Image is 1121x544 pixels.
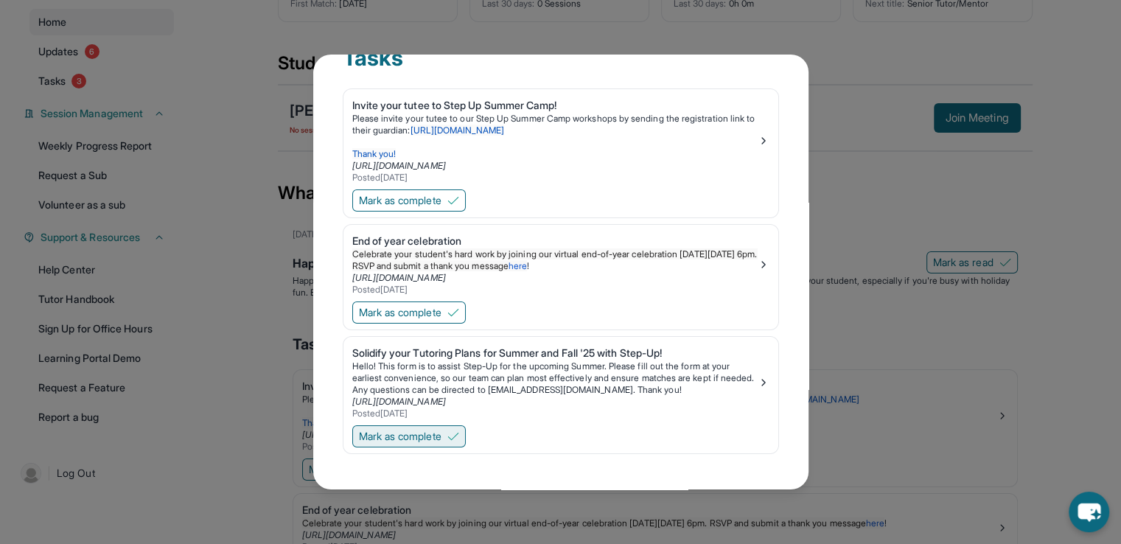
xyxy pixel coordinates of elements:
[352,284,758,296] div: Posted [DATE]
[359,429,441,444] span: Mark as complete
[352,160,446,171] a: [URL][DOMAIN_NAME]
[343,89,778,186] a: Invite your tutee to Step Up Summer Camp!Please invite your tutee to our Step Up Summer Camp work...
[352,346,758,360] div: Solidify your Tutoring Plans for Summer and Fall '25 with Step-Up!
[343,225,778,299] a: End of year celebrationCelebrate your student's hard work by joining our virtual end-of-year cele...
[352,113,758,136] p: Please invite your tutee to our Step Up Summer Camp workshops by sending the registration link to...
[509,260,527,271] a: here
[352,172,758,184] div: Posted [DATE]
[352,248,758,272] p: !
[1069,492,1109,532] button: chat-button
[343,44,779,88] div: Tasks
[352,360,758,396] p: Hello! This form is to assist Step-Up for the upcoming Summer. Please fill out the form at your e...
[352,408,758,419] div: Posted [DATE]
[447,430,459,442] img: Mark as complete
[343,337,778,422] a: Solidify your Tutoring Plans for Summer and Fall '25 with Step-Up!Hello! This form is to assist S...
[352,301,466,324] button: Mark as complete
[352,396,446,407] a: [URL][DOMAIN_NAME]
[447,195,459,206] img: Mark as complete
[352,189,466,212] button: Mark as complete
[359,193,441,208] span: Mark as complete
[352,148,397,159] span: Thank you!
[352,272,446,283] a: [URL][DOMAIN_NAME]
[411,125,504,136] a: [URL][DOMAIN_NAME]
[359,305,441,320] span: Mark as complete
[352,425,466,447] button: Mark as complete
[352,234,758,248] div: End of year celebration
[447,307,459,318] img: Mark as complete
[352,98,758,113] div: Invite your tutee to Step Up Summer Camp!
[352,248,760,271] span: Celebrate your student's hard work by joining our virtual end-of-year celebration [DATE][DATE] 6p...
